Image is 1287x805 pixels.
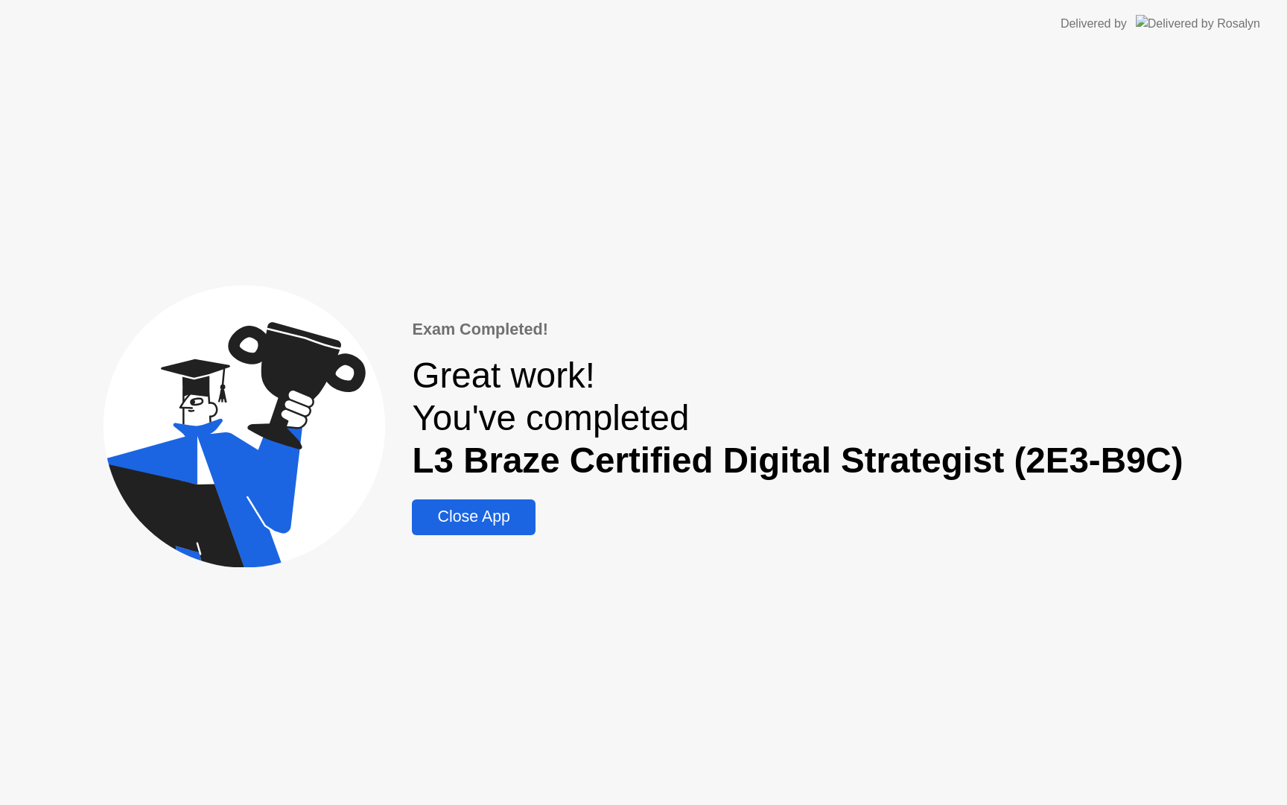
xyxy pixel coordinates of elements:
[412,499,535,535] button: Close App
[416,508,530,526] div: Close App
[412,354,1183,482] div: Great work! You've completed
[1136,15,1260,32] img: Delivered by Rosalyn
[412,441,1183,480] b: L3 Braze Certified Digital Strategist (2E3-B9C)
[412,318,1183,341] div: Exam Completed!
[1061,15,1127,33] div: Delivered by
